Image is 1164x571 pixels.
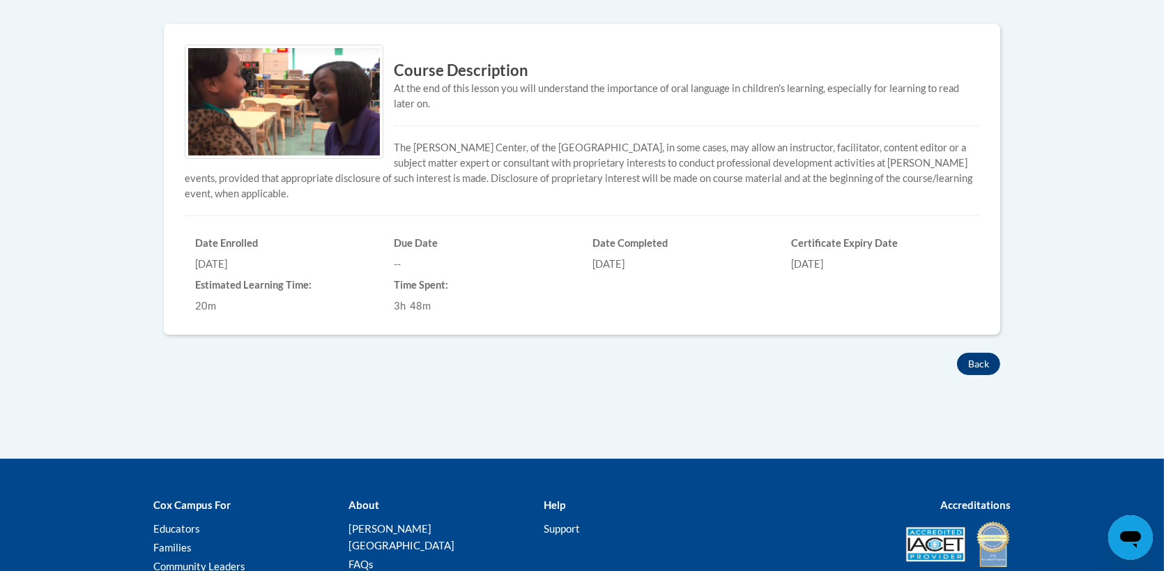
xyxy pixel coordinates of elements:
h6: Date Enrolled [195,237,373,250]
a: Support [544,522,580,535]
a: FAQs [349,558,374,570]
img: IDA® Accredited [976,520,1011,569]
b: About [349,498,379,511]
iframe: Button to launch messaging window [1108,515,1153,560]
a: Educators [153,522,200,535]
div: 3h 48m [394,298,572,314]
b: Accreditations [940,498,1011,511]
img: Course logo image [185,45,383,160]
b: Cox Campus For [153,498,231,511]
div: [DATE] [592,257,770,272]
h6: Time Spent: [394,279,572,291]
img: Accredited IACET® Provider [906,527,965,562]
div: -- [394,257,572,272]
a: Families [153,541,192,554]
h6: Certificate Expiry Date [791,237,969,250]
div: [DATE] [791,257,969,272]
h3: Course Description [185,60,979,82]
button: Back [957,353,1000,375]
div: 20m [195,298,373,314]
a: [PERSON_NAME][GEOGRAPHIC_DATA] [349,522,454,551]
div: At the end of this lesson you will understand the importance of oral language in children's learn... [185,81,979,112]
div: [DATE] [195,257,373,272]
b: Help [544,498,565,511]
h6: Due Date [394,237,572,250]
h6: Estimated Learning Time: [195,279,373,291]
h6: Date Completed [592,237,770,250]
p: The [PERSON_NAME] Center, of the [GEOGRAPHIC_DATA], in some cases, may allow an instructor, facil... [185,140,979,201]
